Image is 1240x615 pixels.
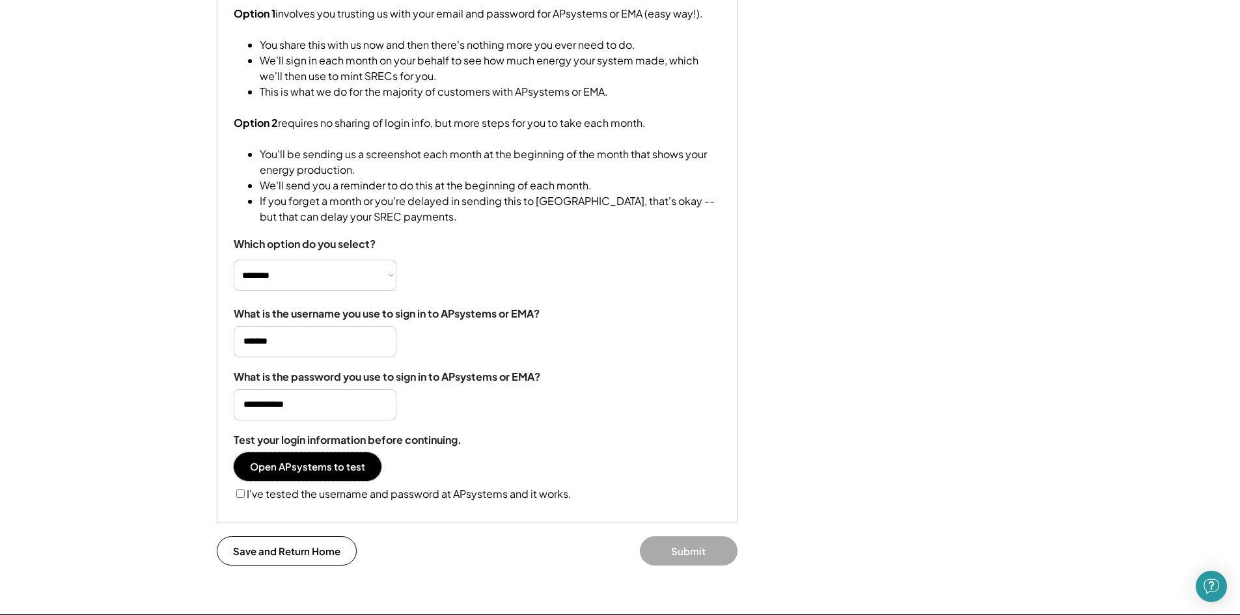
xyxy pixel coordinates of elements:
[234,370,540,384] div: What is the password you use to sign in to APsystems or EMA?
[260,84,721,100] li: This is what we do for the majority of customers with APsystems or EMA.
[260,37,721,53] li: You share this with us now and then there's nothing more you ever need to do.
[234,238,376,251] div: Which option do you select?
[217,536,357,566] button: Save and Return Home
[247,487,572,500] label: I've tested the username and password at APsystems and it works.
[234,433,462,447] div: Test your login information before continuing.
[234,7,275,20] strong: Option 1
[260,178,721,193] li: We'll send you a reminder to do this at the beginning of each month.
[234,307,540,321] div: What is the username you use to sign in to APsystems or EMA?
[234,452,381,481] button: Open APsystems to test
[260,146,721,178] li: You'll be sending us a screenshot each month at the beginning of the month that shows your energy...
[234,116,278,130] strong: Option 2
[640,536,737,566] button: Submit
[1196,571,1227,602] div: Open Intercom Messenger
[260,193,721,225] li: If you forget a month or you're delayed in sending this to [GEOGRAPHIC_DATA], that's okay -- but ...
[260,53,721,84] li: We'll sign in each month on your behalf to see how much energy your system made, which we'll then...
